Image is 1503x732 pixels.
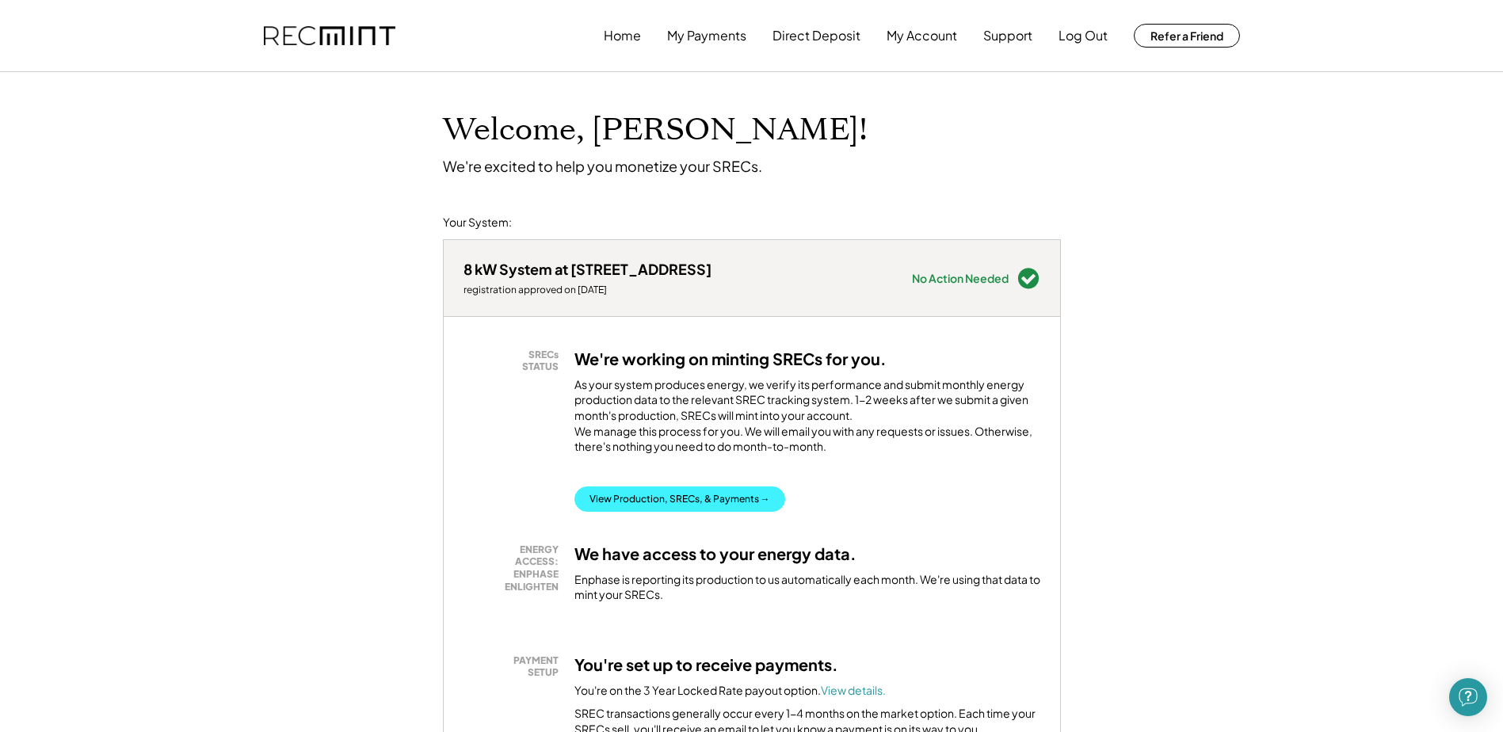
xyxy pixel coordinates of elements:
div: PAYMENT SETUP [471,654,559,679]
div: registration approved on [DATE] [463,284,711,296]
button: View Production, SRECs, & Payments → [574,486,785,512]
div: No Action Needed [912,273,1009,284]
button: Support [983,20,1032,51]
button: My Payments [667,20,746,51]
button: Home [604,20,641,51]
div: You're on the 3 Year Locked Rate payout option. [574,683,886,699]
div: ENERGY ACCESS: ENPHASE ENLIGHTEN [471,543,559,593]
div: Your System: [443,215,512,231]
div: As your system produces energy, we verify its performance and submit monthly energy production da... [574,377,1040,463]
a: View details. [821,683,886,697]
h3: You're set up to receive payments. [574,654,838,675]
button: Log Out [1059,20,1108,51]
h3: We have access to your energy data. [574,543,856,564]
h3: We're working on minting SRECs for you. [574,349,887,369]
div: Enphase is reporting its production to us automatically each month. We're using that data to mint... [574,572,1040,603]
button: Direct Deposit [772,20,860,51]
div: We're excited to help you monetize your SRECs. [443,157,762,175]
div: SRECs STATUS [471,349,559,373]
div: 8 kW System at [STREET_ADDRESS] [463,260,711,278]
div: Open Intercom Messenger [1449,678,1487,716]
img: recmint-logotype%403x.png [264,26,395,46]
button: Refer a Friend [1134,24,1240,48]
button: My Account [887,20,957,51]
h1: Welcome, [PERSON_NAME]! [443,112,868,149]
